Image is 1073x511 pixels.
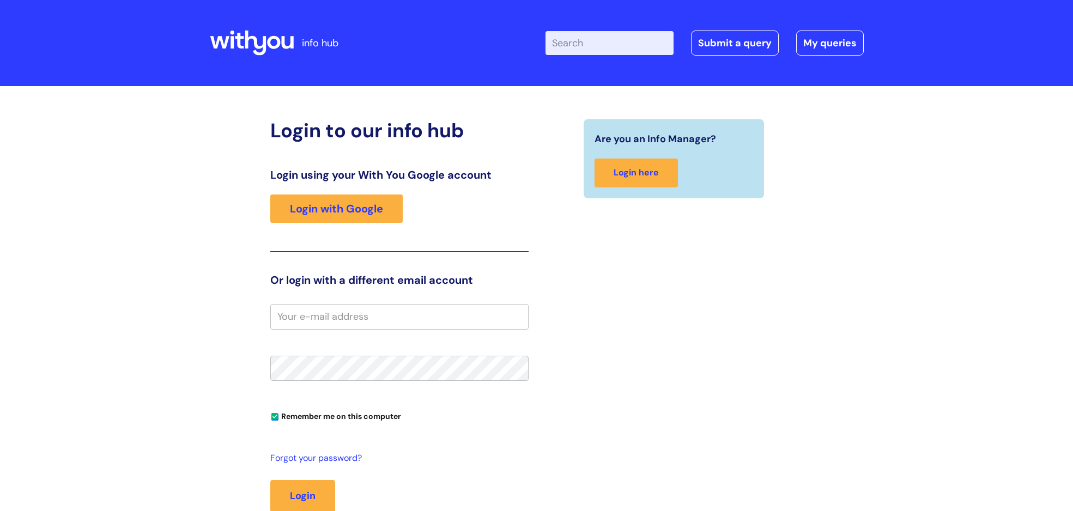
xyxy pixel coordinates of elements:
span: Are you an Info Manager? [595,130,716,148]
h3: Or login with a different email account [270,273,529,287]
h3: Login using your With You Google account [270,168,529,181]
a: Login here [595,159,678,187]
h2: Login to our info hub [270,119,529,142]
label: Remember me on this computer [270,409,401,421]
input: Your e-mail address [270,304,529,329]
a: Login with Google [270,194,403,223]
a: Submit a query [691,31,779,56]
a: Forgot your password? [270,451,523,466]
input: Search [545,31,674,55]
div: You can uncheck this option if you're logging in from a shared device [270,407,529,424]
p: info hub [302,34,338,52]
input: Remember me on this computer [271,413,278,421]
a: My queries [796,31,864,56]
